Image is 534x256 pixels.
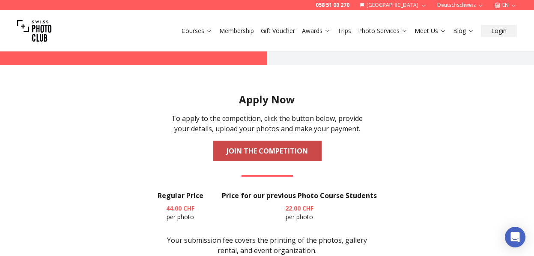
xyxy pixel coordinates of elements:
[355,25,411,37] button: Photo Services
[171,113,363,134] p: To apply to the competition, click the button below, provide your details, upload your photos and...
[316,2,349,9] a: 058 51 00 270
[411,25,450,37] button: Meet Us
[166,204,182,212] span: 44.00
[453,27,474,35] a: Blog
[358,27,408,35] a: Photo Services
[505,227,525,247] div: Open Intercom Messenger
[337,27,351,35] a: Trips
[158,204,203,221] p: per photo
[216,25,257,37] button: Membership
[334,25,355,37] button: Trips
[178,25,216,37] button: Courses
[481,25,517,37] button: Login
[222,190,377,201] h3: Price for our previous Photo Course Students
[219,27,254,35] a: Membership
[302,27,331,35] a: Awards
[257,25,298,37] button: Gift Voucher
[158,235,377,256] p: Your submission fee covers the printing of the photos, gallery rental, and event organization.
[261,27,295,35] a: Gift Voucher
[285,204,313,212] b: 22.00 CHF
[222,204,377,221] p: per photo
[298,25,334,37] button: Awards
[239,93,295,106] h2: Apply Now
[17,14,51,48] img: Swiss photo club
[213,141,322,161] a: JOIN THE COMPETITION
[415,27,446,35] a: Meet Us
[158,190,203,201] h3: Regular Price
[450,25,477,37] button: Blog
[183,204,194,212] span: CHF
[182,27,212,35] a: Courses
